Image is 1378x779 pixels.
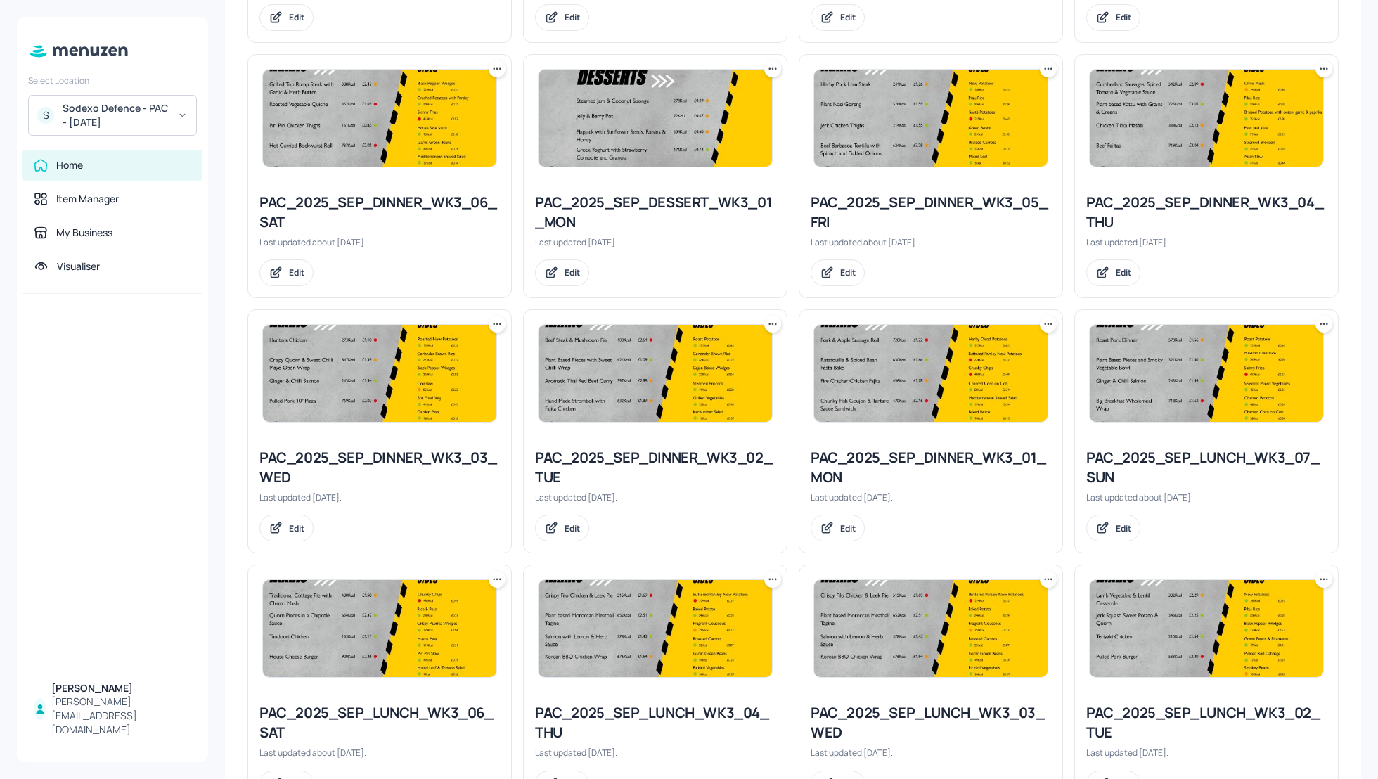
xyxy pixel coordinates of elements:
[56,158,83,172] div: Home
[263,325,496,422] img: 2025-05-21-1747837009761u3lwlv4b21.jpeg
[63,101,169,129] div: Sodexo Defence - PAC - [DATE]
[539,580,772,677] img: 2025-05-21-17478346658454reyj26kl97.jpeg
[811,747,1051,759] div: Last updated [DATE].
[1086,236,1327,248] div: Last updated [DATE].
[259,236,500,248] div: Last updated about [DATE].
[565,11,580,23] div: Edit
[565,266,580,278] div: Edit
[1086,193,1327,232] div: PAC_2025_SEP_DINNER_WK3_04_THU
[289,266,304,278] div: Edit
[28,75,197,86] div: Select Location
[1090,325,1323,422] img: 2025-08-19-1755614804349wjzvzgzh0on.jpeg
[263,580,496,677] img: 2025-05-21-17478358410056cbcs8ci34u.jpeg
[51,681,191,695] div: [PERSON_NAME]
[840,522,856,534] div: Edit
[259,703,500,742] div: PAC_2025_SEP_LUNCH_WK3_06_SAT
[1086,747,1327,759] div: Last updated [DATE].
[811,491,1051,503] div: Last updated [DATE].
[56,192,119,206] div: Item Manager
[289,11,304,23] div: Edit
[1116,266,1131,278] div: Edit
[811,236,1051,248] div: Last updated about [DATE].
[814,70,1048,167] img: 2025-08-19-1755615071093xxz5dsjk3mn.jpeg
[814,325,1048,422] img: 2025-05-21-17478363788110stj1nq2zlh.jpeg
[814,580,1048,677] img: 2025-05-21-17478346658454reyj26kl97.jpeg
[259,747,500,759] div: Last updated about [DATE].
[535,491,775,503] div: Last updated [DATE].
[1116,11,1131,23] div: Edit
[37,107,54,124] div: S
[840,11,856,23] div: Edit
[535,193,775,232] div: PAC_2025_SEP_DESSERT_WK3_01_MON
[1086,491,1327,503] div: Last updated about [DATE].
[1086,448,1327,487] div: PAC_2025_SEP_LUNCH_WK3_07_SUN
[811,448,1051,487] div: PAC_2025_SEP_DINNER_WK3_01_MON
[811,193,1051,232] div: PAC_2025_SEP_DINNER_WK3_05_FRI
[289,522,304,534] div: Edit
[1116,522,1131,534] div: Edit
[811,703,1051,742] div: PAC_2025_SEP_LUNCH_WK3_03_WED
[51,695,191,737] div: [PERSON_NAME][EMAIL_ADDRESS][DOMAIN_NAME]
[535,747,775,759] div: Last updated [DATE].
[1090,70,1323,167] img: 2025-09-16-17580351236947f7jjmax6qs.jpeg
[535,236,775,248] div: Last updated [DATE].
[56,226,112,240] div: My Business
[539,325,772,422] img: 2025-05-21-17478366462912vr0qa0q60d.jpeg
[535,448,775,487] div: PAC_2025_SEP_DINNER_WK3_02_TUE
[539,70,772,167] img: 2025-05-13-17471360507685hu7flkz0hm.jpeg
[57,259,100,273] div: Visualiser
[259,491,500,503] div: Last updated [DATE].
[263,70,496,167] img: 2025-05-21-1747839237183isajtmrrfcf.jpeg
[535,703,775,742] div: PAC_2025_SEP_LUNCH_WK3_04_THU
[565,522,580,534] div: Edit
[1090,580,1323,677] img: 2025-05-21-1747834311528q7o621c6vkm.jpeg
[840,266,856,278] div: Edit
[1086,703,1327,742] div: PAC_2025_SEP_LUNCH_WK3_02_TUE
[259,193,500,232] div: PAC_2025_SEP_DINNER_WK3_06_SAT
[259,448,500,487] div: PAC_2025_SEP_DINNER_WK3_03_WED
